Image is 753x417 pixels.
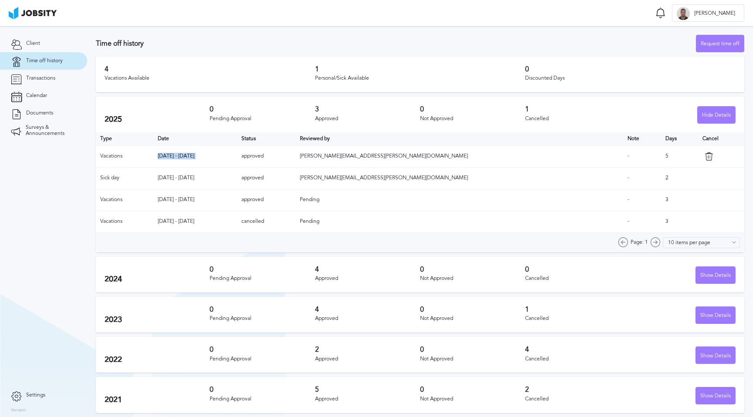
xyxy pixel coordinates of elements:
h3: 0 [210,266,315,273]
h3: 1 [525,306,630,313]
button: Request time off [696,35,744,52]
button: Hide Details [697,106,736,124]
th: Days [661,132,698,145]
span: Settings [26,392,45,398]
td: approved [237,189,295,211]
div: Approved [315,356,420,362]
td: Vacations [96,189,153,211]
h3: 0 [525,266,630,273]
th: Type [96,132,153,145]
h3: 0 [420,306,525,313]
h3: 2 [525,386,630,393]
span: Transactions [26,75,55,81]
div: K [677,7,690,20]
h3: 0 [210,105,315,113]
h2: 2024 [105,275,210,284]
h3: Time off history [96,40,696,47]
button: Show Details [695,387,736,404]
h3: 4 [315,306,420,313]
td: 2 [661,167,698,189]
div: Pending Approval [210,356,315,362]
th: Toggle SortBy [237,132,295,145]
div: Vacations Available [105,75,315,81]
span: - [627,175,629,181]
h3: 1 [525,105,630,113]
td: 3 [661,189,698,211]
div: Cancelled [525,116,630,122]
div: Approved [315,316,420,322]
div: Approved [315,116,420,122]
h3: 0 [420,346,525,353]
h3: 2 [315,346,420,353]
h3: 0 [525,65,736,73]
h2: 2022 [105,355,210,364]
button: Show Details [695,266,736,284]
h3: 4 [525,346,630,353]
div: Cancelled [525,356,630,362]
th: Cancel [698,132,744,145]
td: 3 [661,211,698,232]
div: Request time off [696,35,744,53]
span: [PERSON_NAME][EMAIL_ADDRESS][PERSON_NAME][DOMAIN_NAME] [300,153,468,159]
span: Client [26,40,40,47]
h3: 5 [315,386,420,393]
h2: 2025 [105,115,210,124]
span: - [627,153,629,159]
span: - [627,218,629,224]
h3: 0 [420,386,525,393]
span: Pending [300,196,319,202]
h3: 0 [420,266,525,273]
img: ab4bad089aa723f57921c736e9817d99.png [9,7,57,19]
div: Show Details [696,387,735,405]
button: K[PERSON_NAME] [672,4,744,22]
div: Show Details [696,307,735,324]
td: approved [237,167,295,189]
h2: 2023 [105,315,210,324]
th: Toggle SortBy [153,132,237,145]
div: Show Details [696,267,735,284]
label: Version: [11,408,27,413]
div: Pending Approval [210,116,315,122]
h3: 1 [315,65,526,73]
td: Vacations [96,211,153,232]
div: Not Approved [420,276,525,282]
th: Toggle SortBy [295,132,623,145]
span: - [627,196,629,202]
td: [DATE] - [DATE] [153,145,237,167]
div: Pending Approval [210,396,315,402]
span: [PERSON_NAME] [690,10,739,17]
h3: 0 [210,346,315,353]
td: [DATE] - [DATE] [153,211,237,232]
h3: 4 [105,65,315,73]
td: Sick day [96,167,153,189]
div: Not Approved [420,356,525,362]
span: Pending [300,218,319,224]
div: Discounted Days [525,75,736,81]
div: Hide Details [698,107,735,124]
button: Show Details [695,346,736,364]
div: Not Approved [420,396,525,402]
td: cancelled [237,211,295,232]
h3: 4 [315,266,420,273]
td: [DATE] - [DATE] [153,189,237,211]
span: Time off history [26,58,63,64]
div: Approved [315,396,420,402]
span: Surveys & Announcements [26,124,76,137]
span: Documents [26,110,53,116]
div: Not Approved [420,116,525,122]
td: Vacations [96,145,153,167]
span: [PERSON_NAME][EMAIL_ADDRESS][PERSON_NAME][DOMAIN_NAME] [300,175,468,181]
div: Pending Approval [210,316,315,322]
div: Approved [315,276,420,282]
button: Show Details [695,306,736,324]
div: Personal/Sick Available [315,75,526,81]
span: Page: 1 [631,239,648,245]
h3: 0 [210,306,315,313]
div: Not Approved [420,316,525,322]
h2: 2021 [105,395,210,404]
div: Cancelled [525,276,630,282]
div: Show Details [696,347,735,364]
h3: 0 [210,386,315,393]
td: approved [237,145,295,167]
div: Pending Approval [210,276,315,282]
